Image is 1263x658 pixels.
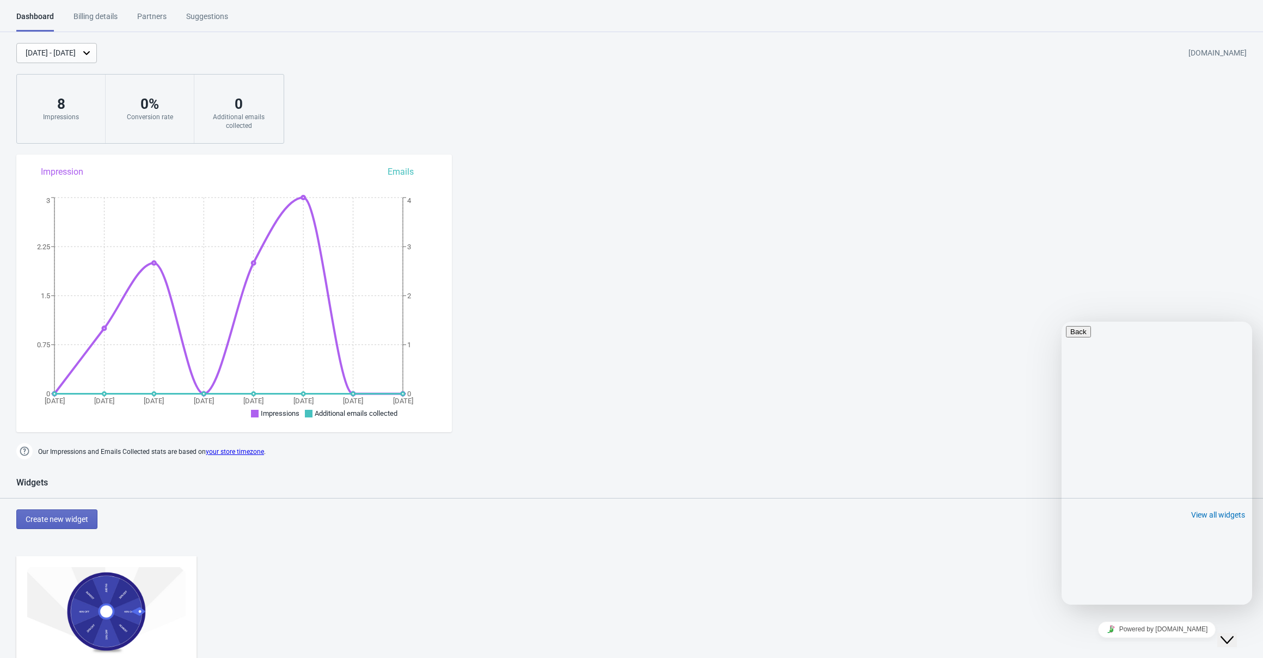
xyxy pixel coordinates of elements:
tspan: [DATE] [194,397,214,405]
tspan: 1 [407,341,411,349]
img: help.png [16,443,33,459]
div: [DATE] - [DATE] [26,47,76,59]
div: Partners [137,11,167,30]
tspan: 1.5 [41,292,50,300]
span: Our Impressions and Emails Collected stats are based on . [38,443,266,461]
a: your store timezone [206,448,264,456]
tspan: 3 [407,243,411,251]
div: [DOMAIN_NAME] [1188,44,1247,63]
div: Conversion rate [117,113,183,121]
div: 8 [28,95,94,113]
iframe: chat widget [1062,617,1252,642]
tspan: 0.75 [37,341,50,349]
tspan: [DATE] [243,397,263,405]
tspan: 0 [46,390,50,398]
div: Billing details [73,11,118,30]
iframe: chat widget [1217,614,1252,647]
div: Additional emails collected [205,113,272,130]
span: Create new widget [26,515,88,524]
div: Suggestions [186,11,228,30]
tspan: 2.25 [37,243,50,251]
tspan: [DATE] [343,397,363,405]
tspan: [DATE] [393,397,413,405]
span: Additional emails collected [315,409,397,417]
tspan: [DATE] [293,397,314,405]
tspan: [DATE] [94,397,114,405]
span: Impressions [261,409,299,417]
div: Impressions [28,113,94,121]
tspan: 2 [407,292,411,300]
tspan: 0 [407,390,411,398]
tspan: [DATE] [144,397,164,405]
img: classic_game.jpg [27,567,186,656]
div: 0 [205,95,272,113]
tspan: 3 [46,196,50,205]
iframe: chat widget [1062,322,1252,605]
div: 0 % [117,95,183,113]
div: Dashboard [16,11,54,32]
tspan: [DATE] [45,397,65,405]
tspan: 4 [407,196,412,205]
button: Create new widget [16,509,97,529]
